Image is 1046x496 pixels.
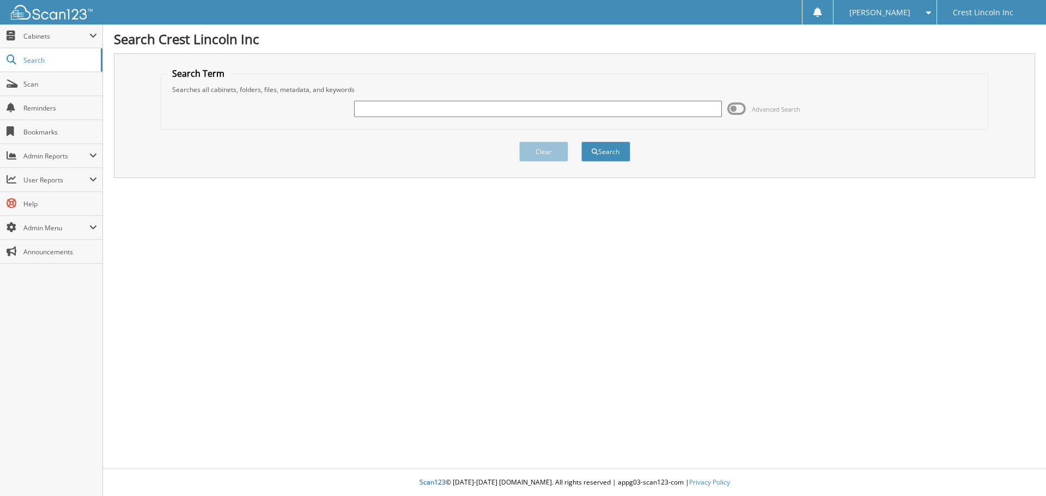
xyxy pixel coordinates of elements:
[23,56,95,65] span: Search
[689,477,730,487] a: Privacy Policy
[114,30,1035,48] h1: Search Crest Lincoln Inc
[23,199,97,209] span: Help
[519,142,568,162] button: Clear
[953,9,1013,16] span: Crest Lincoln Inc
[752,105,800,113] span: Advanced Search
[23,247,97,256] span: Announcements
[23,103,97,113] span: Reminders
[167,85,983,94] div: Searches all cabinets, folders, files, metadata, and keywords
[103,469,1046,496] div: © [DATE]-[DATE] [DOMAIN_NAME]. All rights reserved | appg03-scan123-com |
[23,127,97,137] span: Bookmarks
[419,477,446,487] span: Scan123
[23,223,89,232] span: Admin Menu
[23,32,89,41] span: Cabinets
[167,68,230,79] legend: Search Term
[23,151,89,161] span: Admin Reports
[581,142,630,162] button: Search
[11,5,93,20] img: scan123-logo-white.svg
[23,175,89,185] span: User Reports
[23,79,97,89] span: Scan
[849,9,910,16] span: [PERSON_NAME]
